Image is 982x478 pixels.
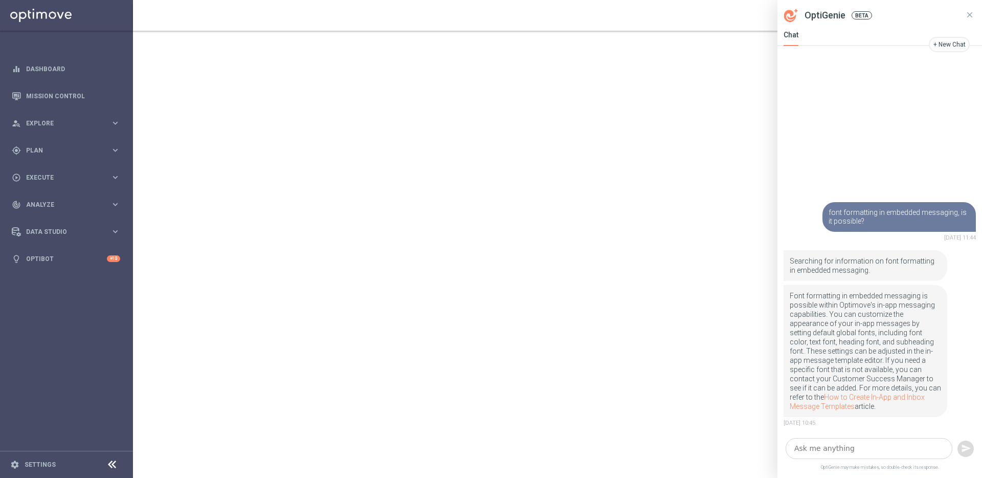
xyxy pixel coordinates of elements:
[26,202,110,208] span: Analyze
[11,255,121,263] button: lightbulb Optibot +10
[12,146,110,155] div: Plan
[26,55,120,82] a: Dashboard
[11,65,121,73] button: equalizer Dashboard
[822,202,976,232] div: font formatting in embedded messaging, is it possible?
[12,200,21,209] i: track_changes
[12,200,110,209] div: Analyze
[110,227,120,236] i: keyboard_arrow_right
[25,462,56,468] a: Settings
[790,256,941,275] p: Searching for information on font formatting in embedded messaging.
[822,234,976,243] div: [DATE] 11:44
[12,64,21,74] i: equalizer
[26,175,110,181] span: Execute
[12,82,120,110] div: Mission Control
[790,291,941,411] p: Font formatting in embedded messaging is possible within Optimove's in-app messaging capabilities...
[12,173,110,182] div: Execute
[12,119,21,128] i: person_search
[12,146,21,155] i: gps_fixed
[110,145,120,155] i: keyboard_arrow_right
[110,172,120,182] i: keyboard_arrow_right
[11,92,121,100] button: Mission Control
[784,9,798,22] svg: OptiGenie Icon
[852,11,872,19] span: BETA
[110,118,120,128] i: keyboard_arrow_right
[12,173,21,182] i: play_circle_outline
[12,254,21,264] i: lightbulb
[12,119,110,128] div: Explore
[12,227,110,236] div: Data Studio
[790,393,925,410] a: How to Create In-App and Inbox Message Templates
[26,147,110,154] span: Plan
[12,245,120,272] div: Optibot
[110,200,120,209] i: keyboard_arrow_right
[11,146,121,155] button: gps_fixed Plan keyboard_arrow_right
[26,245,107,272] a: Optibot
[26,82,120,110] a: Mission Control
[11,173,121,182] button: play_circle_outline Execute keyboard_arrow_right
[11,119,121,127] button: person_search Explore keyboard_arrow_right
[784,419,947,428] div: [DATE] 10:45
[107,255,120,262] div: +10
[26,120,110,126] span: Explore
[10,460,19,469] i: settings
[12,55,120,82] div: Dashboard
[11,201,121,209] button: track_changes Analyze keyboard_arrow_right
[26,229,110,235] span: Data Studio
[777,463,982,478] span: OptiGenie may make mistakes, so double-check its response.
[11,228,121,236] button: Data Studio keyboard_arrow_right
[933,40,966,49] div: + New Chat
[784,31,798,46] div: Chat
